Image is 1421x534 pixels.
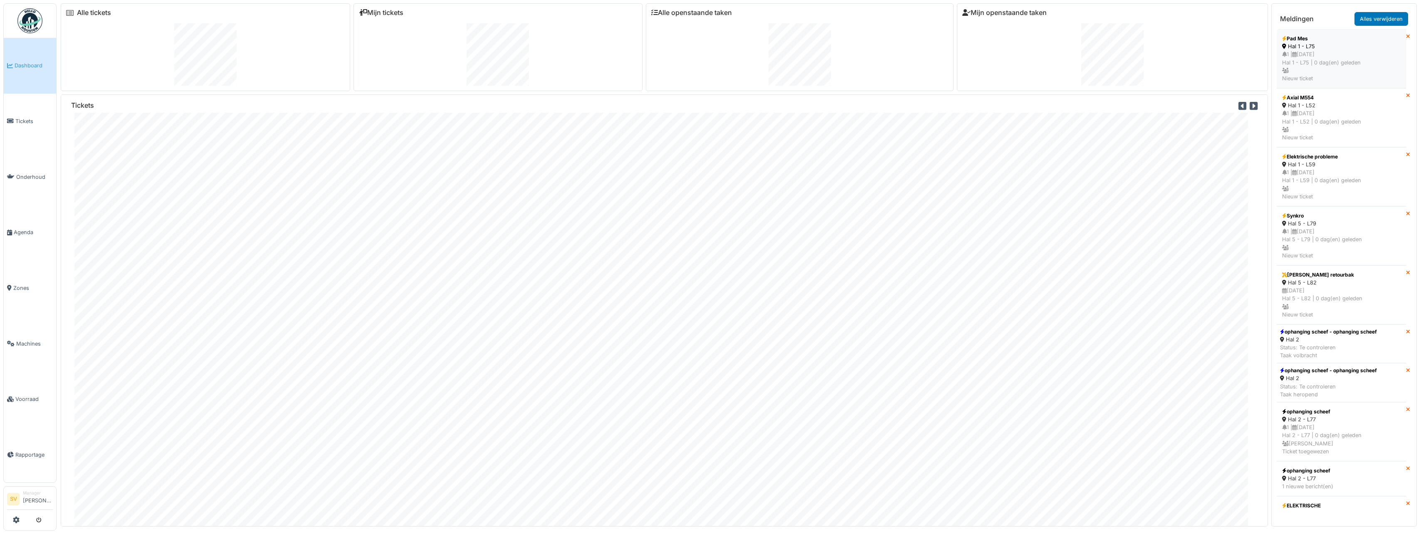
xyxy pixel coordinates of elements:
[1282,415,1401,423] div: Hal 2 - L77
[7,493,20,505] li: SV
[4,427,56,483] a: Rapportage
[15,451,53,459] span: Rapportage
[359,9,403,17] a: Mijn tickets
[1282,161,1401,168] div: Hal 1 - L59
[1354,12,1408,26] a: Alles verwijderen
[71,101,94,109] h6: Tickets
[1282,287,1401,319] div: [DATE] Hal 5 - L82 | 0 dag(en) geleden Nieuw ticket
[14,228,53,236] span: Agenda
[1280,344,1377,359] div: Status: Te controleren Taak volbracht
[15,117,53,125] span: Tickets
[15,62,53,69] span: Dashboard
[15,395,53,403] span: Voorraad
[1282,279,1401,287] div: Hal 5 - L82
[1280,383,1377,398] div: Status: Te controleren Taak heropend
[651,9,732,17] a: Alle openstaande taken
[1282,168,1401,200] div: 1 | [DATE] Hal 1 - L59 | 0 dag(en) geleden Nieuw ticket
[1277,402,1406,461] a: ophanging scheef Hal 2 - L77 1 |[DATE]Hal 2 - L77 | 0 dag(en) geleden [PERSON_NAME]Ticket toegewezen
[17,8,42,33] img: Badge_color-CXgf-gQk.svg
[1280,328,1377,336] div: ophanging scheef - ophanging scheef
[4,38,56,94] a: Dashboard
[1282,94,1401,101] div: Axial M554
[1277,29,1406,88] a: Pad Mes Hal 1 - L75 1 |[DATE]Hal 1 - L75 | 0 dag(en) geleden Nieuw ticket
[1277,88,1406,147] a: Axial M554 Hal 1 - L52 1 |[DATE]Hal 1 - L52 | 0 dag(en) geleden Nieuw ticket
[1280,374,1377,382] div: Hal 2
[1277,363,1406,402] a: ophanging scheef - ophanging scheef Hal 2 Status: Te controlerenTaak heropend
[1277,265,1406,324] a: [PERSON_NAME] retourbak Hal 5 - L82 [DATE]Hal 5 - L82 | 0 dag(en) geleden Nieuw ticket
[1282,101,1401,109] div: Hal 1 - L52
[1282,50,1401,82] div: 1 | [DATE] Hal 1 - L75 | 0 dag(en) geleden Nieuw ticket
[4,205,56,260] a: Agenda
[4,316,56,371] a: Machines
[1282,153,1401,161] div: Elektrische probleme
[1277,206,1406,265] a: Synkro Hal 5 - L79 1 |[DATE]Hal 5 - L79 | 0 dag(en) geleden Nieuw ticket
[23,490,53,496] div: Manager
[16,173,53,181] span: Onderhoud
[1280,367,1377,374] div: ophanging scheef - ophanging scheef
[1282,220,1401,227] div: Hal 5 - L79
[1282,502,1401,509] div: ELEKTRISCHE
[1282,42,1401,50] div: Hal 1 - L75
[1277,147,1406,206] a: Elektrische probleme Hal 1 - L59 1 |[DATE]Hal 1 - L59 | 0 dag(en) geleden Nieuw ticket
[4,371,56,427] a: Voorraad
[962,9,1047,17] a: Mijn openstaande taken
[16,340,53,348] span: Machines
[7,490,53,510] a: SV Manager[PERSON_NAME]
[13,284,53,292] span: Zones
[1282,467,1401,475] div: ophanging scheef
[1282,482,1401,490] div: 1 nieuwe bericht(en)
[1282,509,1401,517] div: Hal 1 - L75
[1282,423,1401,455] div: 1 | [DATE] Hal 2 - L77 | 0 dag(en) geleden [PERSON_NAME] Ticket toegewezen
[1282,212,1401,220] div: Synkro
[1282,271,1401,279] div: [PERSON_NAME] retourbak
[23,490,53,508] li: [PERSON_NAME]
[1277,461,1406,496] a: ophanging scheef Hal 2 - L77 1 nieuwe bericht(en)
[1280,336,1377,344] div: Hal 2
[4,149,56,205] a: Onderhoud
[1282,35,1401,42] div: Pad Mes
[1280,15,1314,23] h6: Meldingen
[1282,109,1401,141] div: 1 | [DATE] Hal 1 - L52 | 0 dag(en) geleden Nieuw ticket
[1277,324,1406,363] a: ophanging scheef - ophanging scheef Hal 2 Status: Te controlerenTaak volbracht
[1282,475,1401,482] div: Hal 2 - L77
[1282,227,1401,260] div: 1 | [DATE] Hal 5 - L79 | 0 dag(en) geleden Nieuw ticket
[1282,408,1401,415] div: ophanging scheef
[4,260,56,316] a: Zones
[4,94,56,149] a: Tickets
[77,9,111,17] a: Alle tickets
